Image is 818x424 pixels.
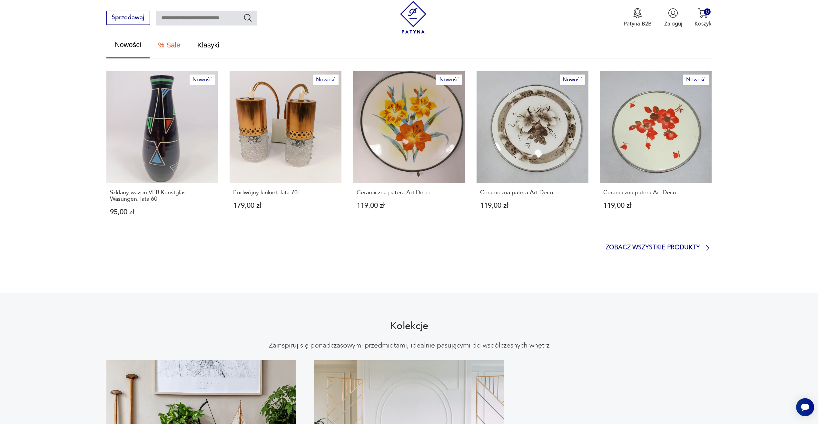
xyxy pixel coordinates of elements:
[106,11,150,25] button: Sprzedawaj
[624,8,652,27] button: Patyna B2B
[397,1,429,34] img: Patyna - sklep z meblami i dekoracjami vintage
[233,202,338,209] p: 179,00 zł
[664,20,682,27] p: Zaloguj
[110,209,215,216] p: 95,00 zł
[197,42,219,49] span: Klasyki
[480,189,585,196] p: Ceramiczna patera Art Deco
[480,202,585,209] p: 119,00 zł
[158,42,180,49] span: % Sale
[106,15,150,21] a: Sprzedawaj
[668,8,678,18] img: Ikonka użytkownika
[243,13,252,22] button: Szukaj
[110,189,215,203] p: Szklany wazon VEB Kunstglas Wasungen, lata 60
[357,202,461,209] p: 119,00 zł
[603,189,708,196] p: Ceramiczna patera Art Deco
[269,341,549,350] p: Zainspiruj się ponadczasowymi przedmiotami, idealnie pasującymi do współczesnych wnętrz
[624,20,652,27] p: Patyna B2B
[357,189,461,196] p: Ceramiczna patera Art Deco
[600,71,712,231] a: NowośćCeramiczna patera Art DecoCeramiczna patera Art Deco119,00 zł
[695,8,712,27] button: 0Koszyk
[606,244,712,252] a: Zobacz wszystkie produkty
[633,8,643,18] img: Ikona medalu
[477,71,588,231] a: NowośćCeramiczna patera Art DecoCeramiczna patera Art Deco119,00 zł
[603,202,708,209] p: 119,00 zł
[606,245,700,250] p: Zobacz wszystkie produkty
[390,321,428,331] h2: Kolekcje
[230,71,341,231] a: NowośćPodwójny kinkiet, lata 70.Podwójny kinkiet, lata 70.179,00 zł
[664,8,682,27] button: Zaloguj
[698,8,708,18] img: Ikona koszyka
[796,398,814,416] iframe: Smartsupp widget button
[704,8,711,15] div: 0
[233,189,338,196] p: Podwójny kinkiet, lata 70.
[695,20,712,27] p: Koszyk
[115,41,141,48] span: Nowości
[106,71,218,231] a: NowośćSzklany wazon VEB Kunstglas Wasungen, lata 60Szklany wazon VEB Kunstglas Wasungen, lata 609...
[353,71,465,231] a: NowośćCeramiczna patera Art DecoCeramiczna patera Art Deco119,00 zł
[624,8,652,27] a: Ikona medaluPatyna B2B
